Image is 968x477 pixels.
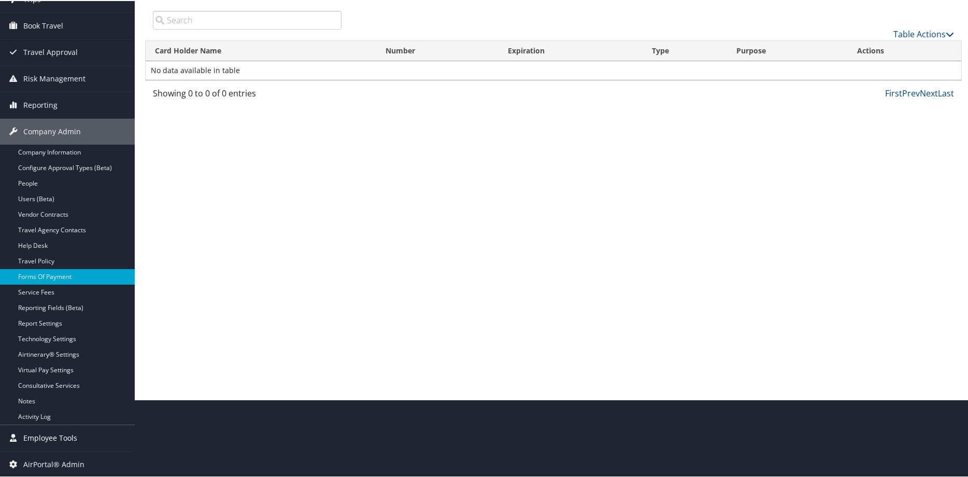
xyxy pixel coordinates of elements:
input: Search [153,10,341,29]
a: First [885,87,902,98]
span: AirPortal® Admin [23,451,84,476]
span: Employee Tools [23,424,77,450]
a: Prev [902,87,920,98]
span: Risk Management [23,65,86,91]
a: Next [920,87,938,98]
span: Book Travel [23,12,63,38]
span: Company Admin [23,118,81,144]
th: Purpose: activate to sort column ascending [727,40,848,60]
th: Number [376,40,499,60]
th: Actions [848,40,961,60]
div: Showing 0 to 0 of 0 entries [153,86,341,104]
a: Last [938,87,954,98]
span: Reporting [23,91,58,117]
td: No data available in table [146,60,961,79]
th: Card Holder Name [146,40,376,60]
th: Expiration: activate to sort column ascending [499,40,643,60]
span: Travel Approval [23,38,78,64]
a: Table Actions [893,27,954,39]
th: Type [643,40,727,60]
